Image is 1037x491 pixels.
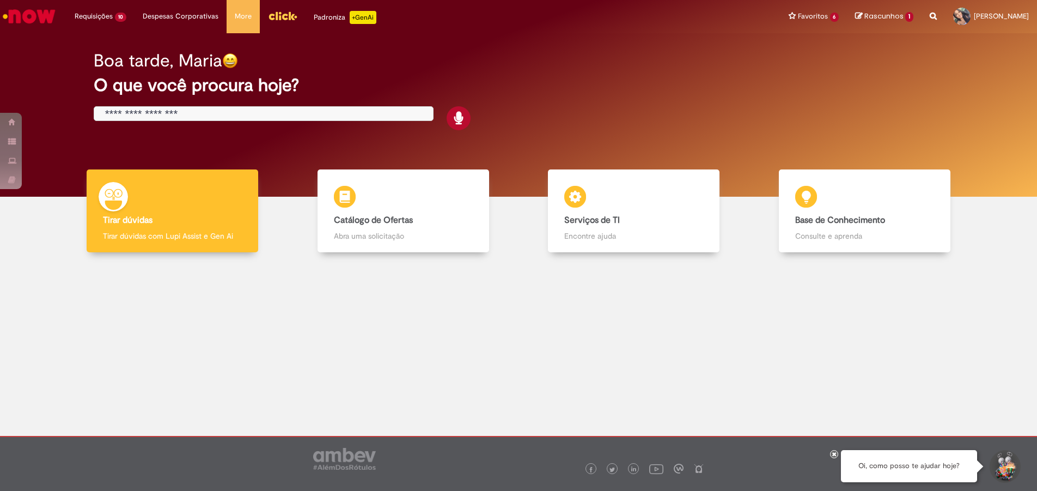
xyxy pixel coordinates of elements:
img: ServiceNow [1,5,57,27]
b: Serviços de TI [564,215,620,226]
img: logo_footer_twitter.png [609,467,615,472]
a: Base de Conhecimento Consulte e aprenda [749,169,980,253]
button: Iniciar Conversa de Suporte [988,450,1021,483]
p: Consulte e aprenda [795,231,934,241]
span: 1 [905,12,913,22]
img: logo_footer_ambev_rotulo_gray.png [313,448,376,470]
p: +GenAi [350,11,376,24]
img: logo_footer_linkedin.png [631,466,637,473]
img: logo_footer_workplace.png [674,464,684,474]
img: happy-face.png [222,53,238,69]
img: click_logo_yellow_360x200.png [268,8,297,24]
b: Base de Conhecimento [795,215,885,226]
div: Oi, como posso te ajudar hoje? [841,450,977,482]
span: Requisições [75,11,113,22]
div: Padroniza [314,11,376,24]
a: Serviços de TI Encontre ajuda [518,169,749,253]
p: Abra uma solicitação [334,231,473,241]
span: [PERSON_NAME] [974,11,1029,21]
h2: O que você procura hoje? [94,76,943,95]
b: Catálogo de Ofertas [334,215,413,226]
a: Tirar dúvidas Tirar dúvidas com Lupi Assist e Gen Ai [57,169,288,253]
b: Tirar dúvidas [103,215,152,226]
h2: Boa tarde, Maria [94,51,222,70]
span: Despesas Corporativas [143,11,218,22]
img: logo_footer_youtube.png [649,462,663,476]
a: Catálogo de Ofertas Abra uma solicitação [288,169,519,253]
span: Favoritos [798,11,828,22]
span: 6 [830,13,839,22]
p: Encontre ajuda [564,231,703,241]
a: Rascunhos [855,11,913,22]
span: More [235,11,252,22]
span: 10 [115,13,126,22]
img: logo_footer_facebook.png [588,467,594,472]
span: Rascunhos [864,11,904,21]
p: Tirar dúvidas com Lupi Assist e Gen Ai [103,231,242,241]
img: logo_footer_naosei.png [694,464,704,474]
